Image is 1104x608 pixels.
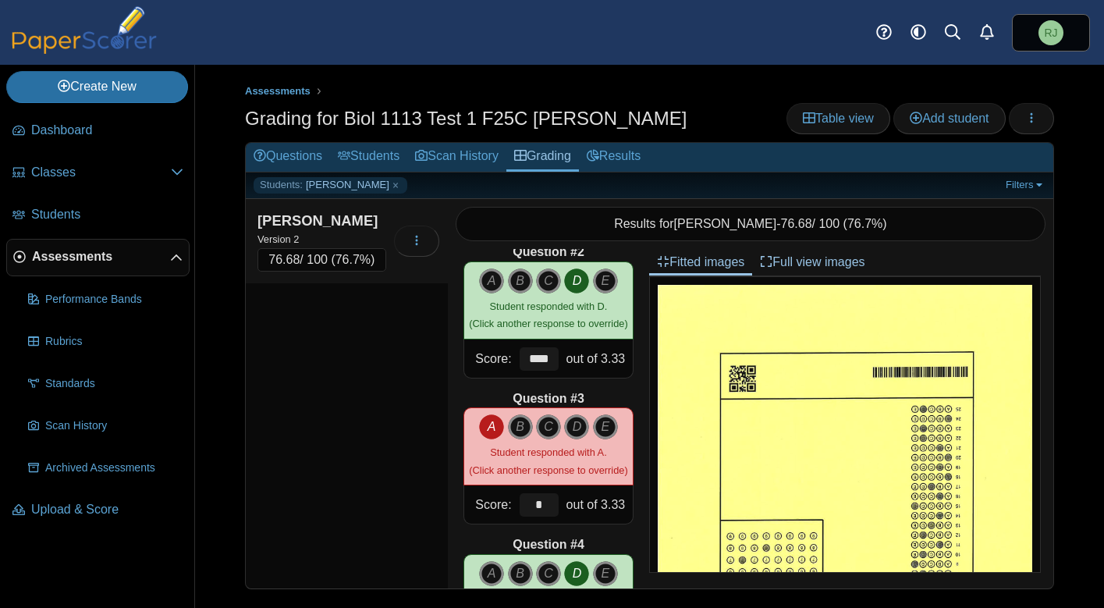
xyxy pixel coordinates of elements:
[1002,177,1049,193] a: Filters
[241,82,314,101] a: Assessments
[593,561,618,586] i: E
[579,143,648,172] a: Results
[563,340,634,378] div: out of 3.33
[479,561,504,586] i: A
[513,536,584,553] b: Question #4
[45,460,183,476] span: Archived Assessments
[564,414,589,439] i: D
[22,407,190,445] a: Scan History
[786,103,890,134] a: Table view
[593,414,618,439] i: E
[803,112,874,125] span: Table view
[464,485,516,524] div: Score:
[245,105,687,132] h1: Grading for Biol 1113 Test 1 F25C [PERSON_NAME]
[32,248,170,265] span: Assessments
[536,561,561,586] i: C
[22,281,190,318] a: Performance Bands
[268,253,300,266] span: 76.68
[6,71,188,102] a: Create New
[1012,14,1090,52] a: Richard Jones
[6,197,190,234] a: Students
[6,239,190,276] a: Assessments
[970,16,1004,50] a: Alerts
[508,561,533,586] i: B
[22,323,190,361] a: Rubrics
[6,6,162,54] img: PaperScorer
[260,178,303,192] span: Students:
[564,268,589,293] i: D
[469,300,627,329] small: (Click another response to override)
[508,268,533,293] i: B
[513,244,584,261] b: Question #2
[335,253,371,266] span: 76.7%
[513,390,584,407] b: Question #3
[306,178,389,192] span: [PERSON_NAME]
[479,268,504,293] i: A
[31,206,183,223] span: Students
[508,414,533,439] i: B
[407,143,506,172] a: Scan History
[31,501,183,518] span: Upload & Score
[257,248,386,272] div: / 100 ( )
[536,414,561,439] i: C
[31,122,183,139] span: Dashboard
[1038,20,1063,45] span: Richard Jones
[31,164,171,181] span: Classes
[674,217,777,230] span: [PERSON_NAME]
[6,492,190,529] a: Upload & Score
[910,112,989,125] span: Add student
[649,249,752,276] a: Fitted images
[893,103,1005,134] a: Add student
[45,418,183,434] span: Scan History
[45,292,183,308] span: Performance Bands
[6,112,190,150] a: Dashboard
[563,485,634,524] div: out of 3.33
[564,561,589,586] i: D
[593,268,618,293] i: E
[536,268,561,293] i: C
[257,233,299,245] small: Version 2
[752,249,872,276] a: Full view images
[781,217,812,230] span: 76.68
[45,334,183,350] span: Rubrics
[330,143,407,172] a: Students
[506,143,579,172] a: Grading
[847,217,882,230] span: 76.7%
[469,446,627,475] small: (Click another response to override)
[257,211,386,231] div: [PERSON_NAME]
[456,207,1045,241] div: Results for - / 100 ( )
[1044,27,1057,38] span: Richard Jones
[45,376,183,392] span: Standards
[254,177,407,193] a: Students: [PERSON_NAME]
[22,450,190,487] a: Archived Assessments
[245,85,311,97] span: Assessments
[6,155,190,192] a: Classes
[479,414,504,439] i: A
[22,365,190,403] a: Standards
[464,340,516,378] div: Score:
[6,43,162,56] a: PaperScorer
[490,446,606,458] span: Student responded with A.
[246,143,330,172] a: Questions
[490,300,608,312] span: Student responded with D.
